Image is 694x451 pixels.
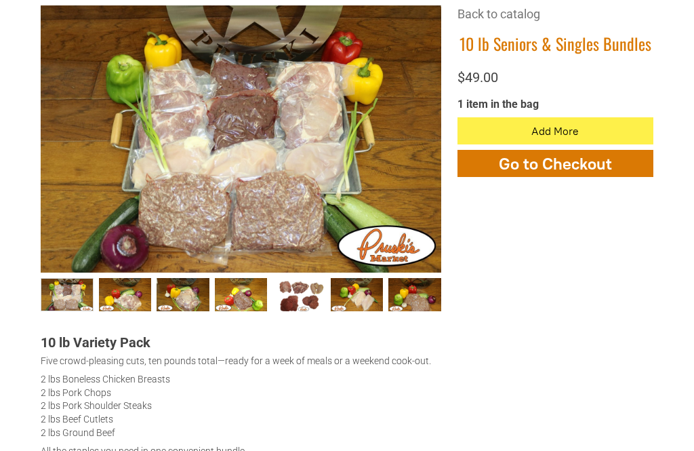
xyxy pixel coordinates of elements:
a: Back to catalog [457,7,540,21]
button: Go to Checkout [457,150,653,177]
div: 2 lbs Beef Cutlets [41,413,441,427]
a: Seniors &amp; Singles Bundles002 1 [99,278,152,311]
div: Five crowd-pleasing cuts, ten pounds total—ready for a week of meals or a weekend cook-out. [41,355,441,368]
div: 2 lbs Ground Beef [41,427,441,440]
span: Add More [531,125,579,138]
a: Seniors &amp; Singles Bundles006 5 [331,278,384,311]
span: $49.00 [457,69,498,85]
a: Seniors &amp; Singles Bundles003 2 [157,278,209,311]
a: Seniors &amp; Singles Bundles007 6 [388,278,441,311]
div: 2 lbs Boneless Chicken Breasts [41,373,441,387]
a: Seniors &amp; Singles Bundles005 4 [272,278,325,311]
h1: 10 lb Seniors & Singles Bundles [457,33,653,54]
span: 1 item in the bag [457,98,539,111]
span: Go to Checkout [499,154,612,174]
img: 10 lb Seniors & Singles Bundles [41,5,441,273]
div: 2 lbs Pork Chops [41,387,441,400]
div: Breadcrumbs [457,5,653,33]
button: Add More [457,117,653,144]
a: Seniors &amp; Singles Bundles004 3 [215,278,268,311]
a: 10 lb Seniors &amp; Singles Bundles 0 [41,278,94,311]
div: 2 lbs Pork Shoulder Steaks [41,399,441,413]
div: 10 lb Variety Pack [41,333,441,352]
